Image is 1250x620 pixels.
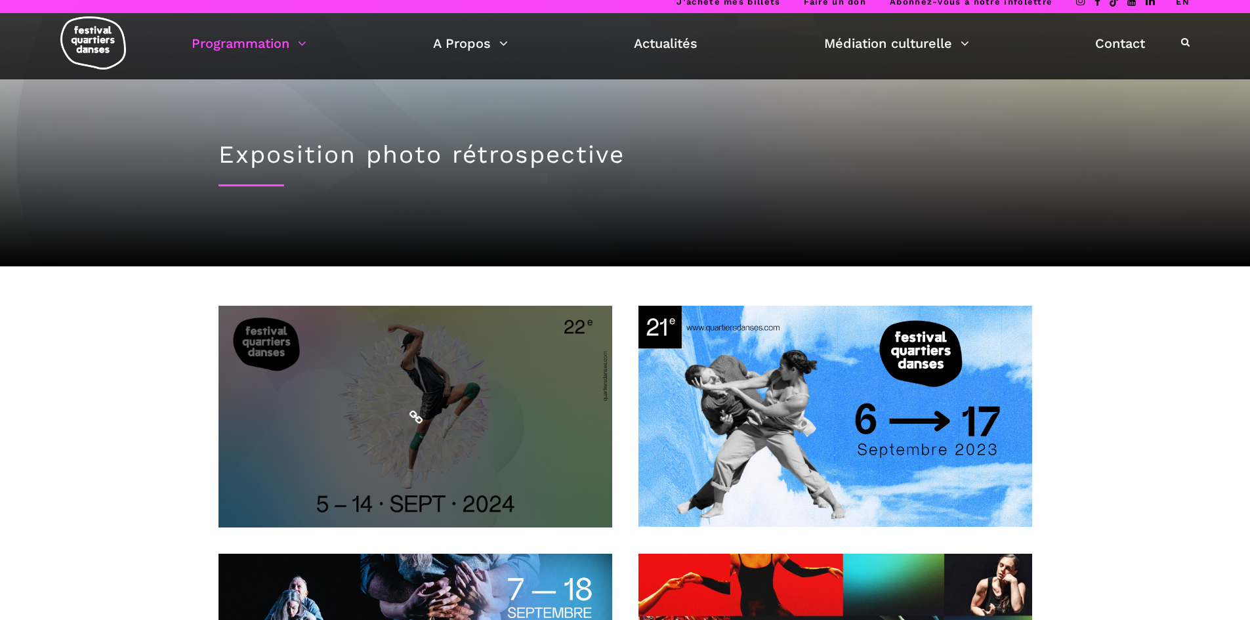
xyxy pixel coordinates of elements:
a: Programmation [192,32,306,54]
a: Actualités [634,32,698,54]
a: Contact [1095,32,1145,54]
img: logo-fqd-med [60,16,126,70]
a: Médiation culturelle [824,32,969,54]
h1: Exposition photo rétrospective [219,140,1032,169]
a: A Propos [433,32,508,54]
